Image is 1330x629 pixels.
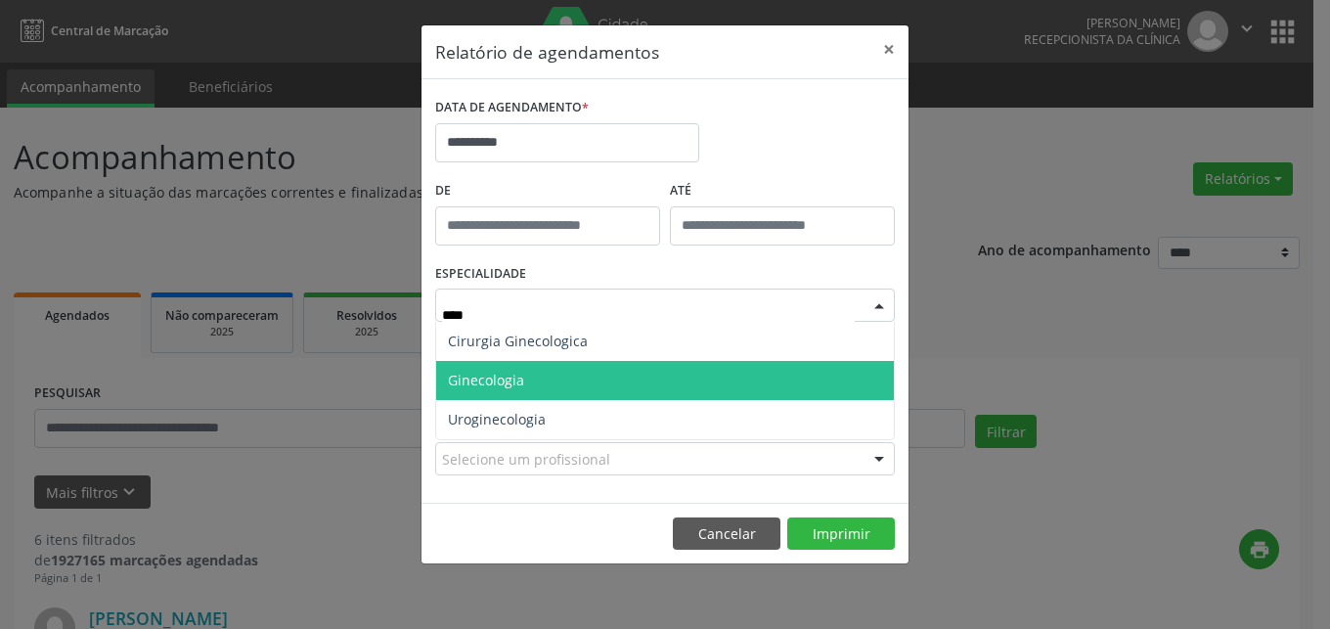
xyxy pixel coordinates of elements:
[435,39,659,65] h5: Relatório de agendamentos
[673,517,780,551] button: Cancelar
[670,176,895,206] label: ATÉ
[448,371,524,389] span: Ginecologia
[435,259,526,290] label: ESPECIALIDADE
[448,410,546,428] span: Uroginecologia
[787,517,895,551] button: Imprimir
[435,93,589,123] label: DATA DE AGENDAMENTO
[869,25,909,73] button: Close
[442,449,610,470] span: Selecione um profissional
[448,332,588,350] span: Cirurgia Ginecologica
[435,176,660,206] label: De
